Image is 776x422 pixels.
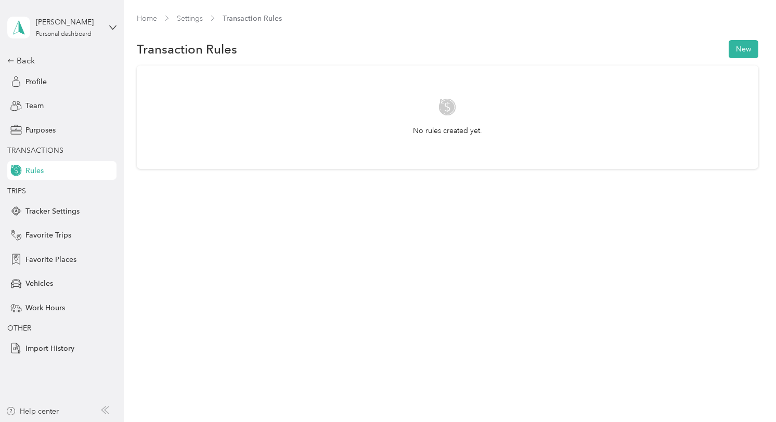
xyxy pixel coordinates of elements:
button: New [729,40,758,58]
button: Help center [6,406,59,417]
iframe: Everlance-gr Chat Button Frame [718,364,776,422]
span: TRIPS [7,187,26,195]
span: Import History [25,343,74,354]
span: Team [25,100,44,111]
span: Favorite Places [25,254,76,265]
a: Home [137,14,157,23]
div: Personal dashboard [36,31,92,37]
span: TRANSACTIONS [7,146,63,155]
span: Work Hours [25,302,65,313]
span: Tracker Settings [25,206,80,217]
h1: Transaction Rules [137,44,237,55]
span: Transaction Rules [223,13,282,24]
span: Vehicles [25,278,53,289]
div: [PERSON_NAME] [36,17,101,28]
div: Back [7,55,111,67]
span: Profile [25,76,47,87]
span: Purposes [25,125,56,136]
a: Settings [177,14,203,23]
span: Rules [25,165,44,176]
span: Favorite Trips [25,230,71,241]
p: No rules created yet. [413,125,482,136]
span: OTHER [7,324,31,333]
